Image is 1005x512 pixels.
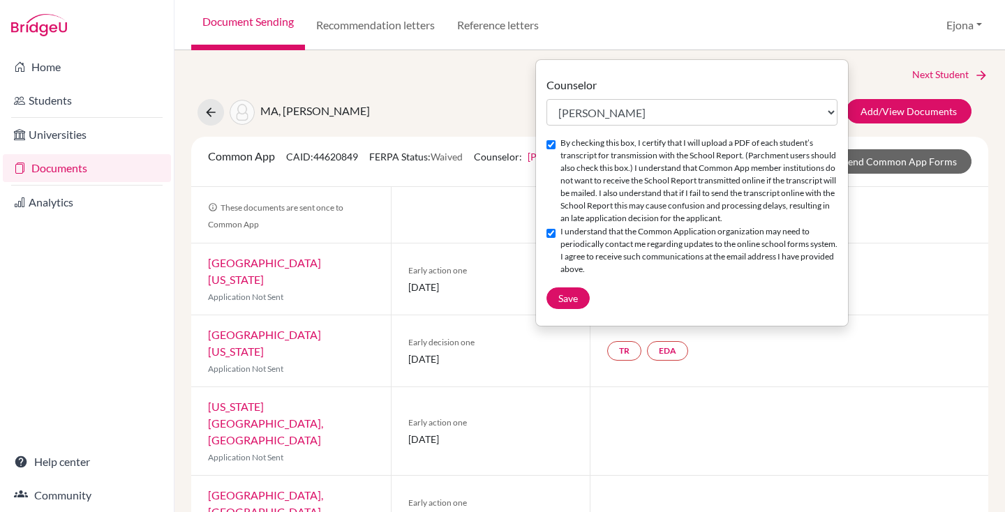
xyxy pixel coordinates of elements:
label: By checking this box, I certify that I will upload a PDF of each student’s transcript for transmi... [560,137,837,225]
span: Save [558,292,578,304]
a: Analytics [3,188,171,216]
label: Counselor [546,77,597,93]
a: Next Student [912,67,988,82]
a: Students [3,86,171,114]
a: [PERSON_NAME] [528,151,605,163]
a: Send Common App Forms [828,149,971,174]
span: Counselor: [474,151,605,163]
button: Ejona [940,12,988,38]
div: [PERSON_NAME] [535,59,849,326]
a: Home [3,53,171,81]
span: [DATE] [408,280,574,294]
span: MA, [PERSON_NAME] [260,104,370,117]
a: Universities [3,121,171,149]
span: Application Not Sent [208,452,283,462]
span: Common App [208,149,275,163]
span: Early action one [408,416,574,429]
span: Early action one [408,264,574,277]
span: Waived [431,151,463,163]
a: TR [607,341,641,361]
span: [DATE] [408,432,574,446]
a: Help center [3,448,171,476]
img: Bridge-U [11,14,67,36]
span: Application Not Sent [208,292,283,302]
a: EDA [647,341,688,361]
button: Save [546,287,590,309]
a: [GEOGRAPHIC_DATA][US_STATE] [208,256,321,286]
span: [DATE] [408,352,574,366]
a: [GEOGRAPHIC_DATA][US_STATE] [208,328,321,358]
span: Early action one [408,497,574,509]
span: FERPA Status: [369,151,463,163]
a: Community [3,481,171,509]
span: Application Not Sent [208,363,283,374]
a: [US_STATE][GEOGRAPHIC_DATA], [GEOGRAPHIC_DATA] [208,400,323,446]
span: CAID: 44620849 [286,151,358,163]
a: Add/View Documents [846,99,971,123]
span: Early decision one [408,336,574,349]
label: I understand that the Common Application organization may need to periodically contact me regardi... [560,225,837,276]
span: These documents are sent once to Common App [208,202,343,229]
a: Documents [3,154,171,182]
